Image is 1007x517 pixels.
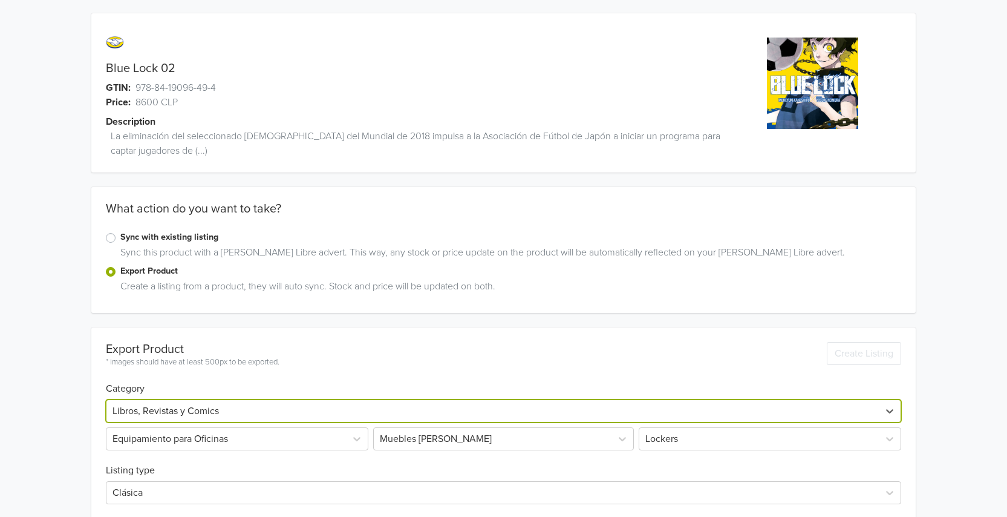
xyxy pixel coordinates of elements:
[120,265,901,278] label: Export Product
[106,450,901,476] h6: Listing type
[106,95,131,110] span: Price:
[91,202,916,231] div: What action do you want to take?
[106,114,155,129] span: Description
[135,95,178,110] span: 8600 CLP
[106,369,901,395] h6: Category
[106,61,175,76] a: Blue Lock 02
[827,342,901,365] button: Create Listing
[111,129,724,158] span: La eliminación del seleccionado [DEMOGRAPHIC_DATA] del Mundial de 2018 impulsa a la Asociación de...
[116,279,901,298] div: Create a listing from a product, they will auto sync. Stock and price will be updated on both.
[106,342,279,357] div: Export Product
[135,81,216,95] span: 978-84-19096-49-4
[767,38,858,129] img: product_image
[106,81,131,95] span: GTIN:
[106,357,279,369] div: * images should have at least 500px to be exported.
[120,231,901,244] label: Sync with existing listing
[116,245,901,265] div: Sync this product with a [PERSON_NAME] Libre advert. This way, any stock or price update on the p...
